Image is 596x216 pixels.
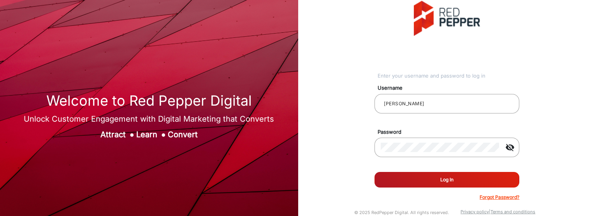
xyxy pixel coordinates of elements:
[480,194,519,201] p: Forgot Password?
[501,143,519,152] mat-icon: visibility_off
[372,128,528,136] mat-label: Password
[491,209,535,214] a: Terms and conditions
[461,209,489,214] a: Privacy policy
[24,92,274,109] h1: Welcome to Red Pepper Digital
[130,130,134,139] span: ●
[489,209,491,214] a: |
[378,72,520,80] div: Enter your username and password to log in
[161,130,166,139] span: ●
[374,172,519,188] button: Log In
[381,99,513,108] input: Your username
[24,113,274,125] div: Unlock Customer Engagement with Digital Marketing that Converts
[24,129,274,140] div: Attract Learn Convert
[372,84,528,92] mat-label: Username
[414,1,480,36] img: vmg-logo
[354,210,449,215] small: © 2025 RedPepper Digital. All rights reserved.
